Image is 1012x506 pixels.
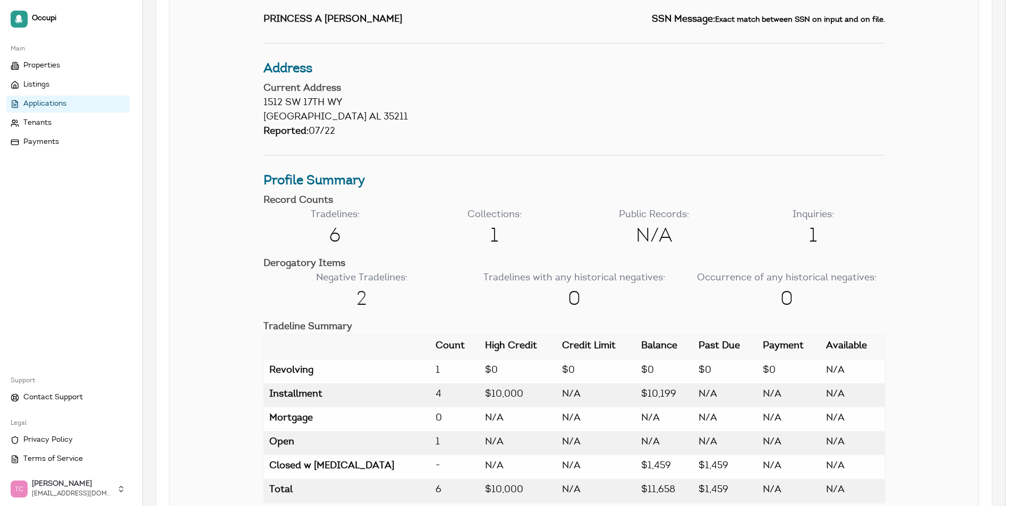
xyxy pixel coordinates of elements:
span: Total [269,485,293,495]
span: Closed w [MEDICAL_DATA] [269,461,394,471]
td: Balance [636,455,693,479]
span: Payments [23,137,59,148]
span: Contact Support [23,392,83,403]
span: N/A [699,414,717,423]
th: Credit Limit [557,335,636,359]
td: Count [430,383,479,407]
h4: Record Counts [263,196,885,205]
span: 35211 [384,113,408,122]
p: Public Records: [582,208,726,222]
th: Balance [636,335,693,359]
td: Count [430,407,479,431]
span: $10,199 [641,390,676,399]
span: 1 [423,222,566,251]
span: $1,459 [699,461,728,471]
a: Listings [6,76,130,93]
span: 2 [263,286,460,314]
td: Count [430,455,479,479]
span: $11,658 [641,485,675,495]
td: High Credit [480,455,557,479]
button: Trudy Childers[PERSON_NAME][EMAIL_ADDRESS][DOMAIN_NAME] [6,476,130,502]
span: N/A [763,414,781,423]
span: $0 [485,366,498,375]
span: N/A [485,438,504,447]
span: - [436,461,440,471]
td: Credit Limit [557,383,636,407]
span: N/A [562,461,581,471]
td: Available [821,455,885,479]
span: Open [269,438,294,447]
img: Trudy Childers [11,481,28,498]
td: Balance [636,431,693,455]
a: Occupi [6,6,130,32]
p: Tradelines with any historical negatives: [476,271,673,286]
span: N/A [763,390,781,399]
h4: Derogatory Items [263,259,885,269]
span: Reported: [263,127,309,136]
a: Tenants [6,115,130,132]
span: 6 [263,222,407,251]
h4: Current Address [263,84,885,93]
td: Available [821,431,885,455]
p: Negative Tradelines: [263,271,460,286]
span: $10,000 [485,390,523,399]
th: High Credit [480,335,557,359]
span: N/A [826,390,845,399]
span: Mortgage [269,414,313,423]
span: N/A [763,438,781,447]
a: Applications [6,96,130,113]
span: 1 [742,222,885,251]
span: N/A [763,461,781,471]
span: N/A [699,438,717,447]
span: Revolving [269,366,313,375]
td: Payment [758,479,821,503]
p: Collections: [423,208,566,222]
span: $10,000 [485,485,523,495]
h4: Tradeline Summary [263,322,885,332]
td: Credit Limit [557,407,636,431]
span: Properties [23,61,60,71]
td: High Credit [480,359,557,383]
span: AL [369,113,381,122]
a: Contact Support [6,389,130,406]
td: Past Due [693,455,758,479]
span: N/A [826,366,845,375]
span: [EMAIL_ADDRESS][DOMAIN_NAME] [32,490,113,498]
span: $0 [562,366,575,375]
td: Count [430,359,479,383]
small: Exact match between SSN on input and on file. [715,16,885,24]
span: SSN Message: [652,15,715,24]
td: Available [821,359,885,383]
span: Privacy Policy [23,435,73,445]
span: N/A [763,485,781,495]
th: Count [430,335,479,359]
p: Inquiries: [742,208,885,222]
td: Past Due [693,479,758,503]
span: 1 [436,438,440,447]
span: $0 [641,366,654,375]
a: Payments [6,134,130,151]
span: Tenants [23,118,52,128]
td: Payment [758,383,821,407]
td: Payment [758,455,821,479]
td: Credit Limit [557,431,636,455]
h3: Profile Summary [263,171,885,191]
span: $1,459 [699,485,728,495]
span: $0 [699,366,711,375]
a: Terms of Service [6,451,130,468]
span: N/A [826,414,845,423]
a: Privacy Policy [6,432,130,449]
td: Balance [636,407,693,431]
span: 1 [436,366,440,375]
span: 4 [436,390,441,399]
span: [GEOGRAPHIC_DATA] [263,113,367,122]
span: N/A [562,414,581,423]
span: Listings [23,80,49,90]
td: High Credit [480,479,557,503]
span: Occupi [32,14,125,24]
div: Main [6,40,130,57]
span: 0 [436,414,442,423]
h3: Address [263,59,885,79]
td: High Credit [480,431,557,455]
span: 1512 SW 17TH WY [263,98,342,108]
